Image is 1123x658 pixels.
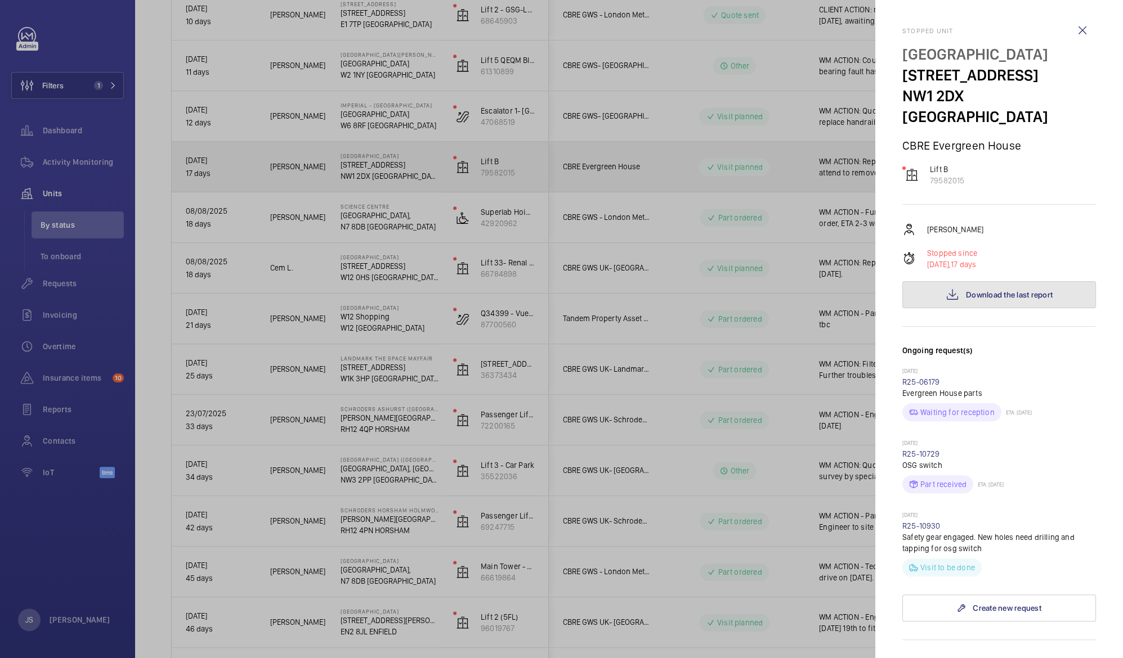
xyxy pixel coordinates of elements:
[902,449,940,458] a: R25-10729
[902,377,940,386] a: R25-06179
[966,290,1053,299] span: Download the last report
[927,260,951,269] span: [DATE],
[902,85,1096,127] p: NW1 2DX [GEOGRAPHIC_DATA]
[902,439,1096,448] p: [DATE]
[902,387,1096,399] p: Evergreen House parts
[920,562,975,573] p: Visit to be done
[902,459,1096,471] p: OSG switch
[902,44,1096,65] p: [GEOGRAPHIC_DATA]
[902,594,1096,621] a: Create new request
[930,164,964,175] p: Lift B
[927,247,977,259] p: Stopped since
[1001,409,1032,416] p: ETA: [DATE]
[902,281,1096,308] button: Download the last report
[902,138,1096,152] p: CBRE Evergreen House
[902,531,1096,554] p: Safety gear engaged. New holes need drilling and tapping for osg switch
[902,65,1096,85] p: [STREET_ADDRESS]
[905,168,919,182] img: elevator.svg
[920,407,995,418] p: Waiting for reception
[930,175,964,186] p: 79582015
[902,521,941,530] a: R25-10930
[902,367,1096,376] p: [DATE]
[902,345,1096,367] h3: Ongoing request(s)
[927,259,977,270] p: 17 days
[973,481,1004,488] p: ETA: [DATE]
[920,479,967,490] p: Part received
[902,27,1096,35] h2: Stopped unit
[902,511,1096,520] p: [DATE]
[927,224,983,235] p: [PERSON_NAME]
